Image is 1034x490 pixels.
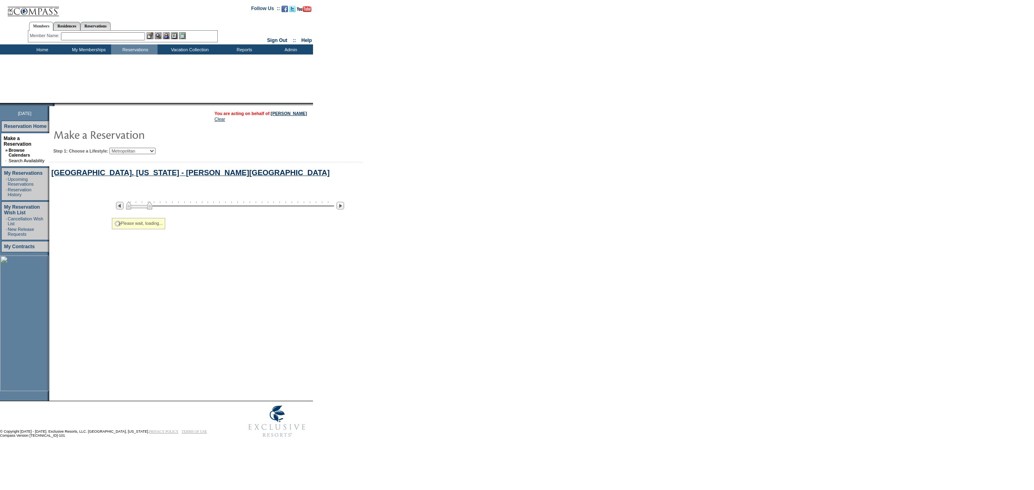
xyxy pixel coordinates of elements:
[336,202,344,209] img: Next
[297,6,311,12] img: Subscribe to our YouTube Channel
[30,32,61,39] div: Member Name:
[147,32,153,39] img: b_edit.gif
[251,5,280,15] td: Follow Us ::
[53,126,215,142] img: pgTtlMakeReservation.gif
[5,148,8,153] b: »
[6,216,7,226] td: ·
[53,22,80,30] a: Residences
[155,32,162,39] img: View
[8,216,43,226] a: Cancellation Wish List
[6,177,7,186] td: ·
[4,204,40,216] a: My Reservation Wish List
[8,177,34,186] a: Upcoming Reservations
[53,149,108,153] b: Step 1: Choose a Lifestyle:
[149,429,179,433] a: PRIVACY POLICY
[65,44,111,54] td: My Memberships
[214,117,225,121] a: Clear
[297,8,311,13] a: Subscribe to our YouTube Channel
[220,44,267,54] td: Reports
[163,32,170,39] img: Impersonate
[18,111,32,116] span: [DATE]
[282,8,288,13] a: Become our fan on Facebook
[301,38,312,43] a: Help
[8,187,32,197] a: Reservation History
[267,44,313,54] td: Admin
[282,6,288,12] img: Become our fan on Facebook
[52,103,55,106] img: promoShadowLeftCorner.gif
[241,401,313,442] img: Exclusive Resorts
[6,187,7,197] td: ·
[80,22,111,30] a: Reservations
[6,227,7,237] td: ·
[114,220,121,227] img: spinner2.gif
[182,429,207,433] a: TERMS OF USE
[179,32,186,39] img: b_calculator.gif
[214,111,307,116] span: You are acting on behalf of:
[18,44,65,54] td: Home
[112,218,165,229] div: Please wait, loading...
[8,227,34,237] a: New Release Requests
[51,168,330,177] a: [GEOGRAPHIC_DATA], [US_STATE] - [PERSON_NAME][GEOGRAPHIC_DATA]
[4,124,46,129] a: Reservation Home
[158,44,220,54] td: Vacation Collection
[293,38,296,43] span: ::
[4,244,35,249] a: My Contracts
[171,32,178,39] img: Reservations
[4,136,32,147] a: Make a Reservation
[4,170,42,176] a: My Reservations
[29,22,54,31] a: Members
[289,8,296,13] a: Follow us on Twitter
[267,38,287,43] a: Sign Out
[5,158,8,163] td: ·
[111,44,158,54] td: Reservations
[8,158,44,163] a: Search Availability
[271,111,307,116] a: [PERSON_NAME]
[8,148,30,157] a: Browse Calendars
[289,6,296,12] img: Follow us on Twitter
[116,202,124,209] img: Previous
